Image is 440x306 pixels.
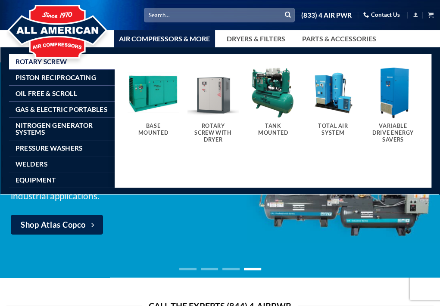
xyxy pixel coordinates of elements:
span: Gas & Electric Portables [16,106,107,113]
a: Visit product category Base Mounted [128,67,179,145]
a: Visit product category Tank Mounted [247,67,299,145]
a: Air Compressors & More [114,30,215,47]
span: Shop Atlas Copco [21,219,86,231]
input: Search… [144,8,295,22]
h5: Variable Drive Energy Savers [371,123,415,144]
a: Shop Atlas Copco [11,215,103,235]
button: Submit [281,9,294,22]
li: Page dot 1 [179,268,197,270]
img: Rotary Screw With Dryer [187,67,239,118]
span: Piston Reciprocating [16,74,96,81]
img: Variable Drive Energy Savers [367,67,419,118]
li: Page dot 2 [201,268,218,270]
span: Pressure Washers [16,145,83,151]
h5: Rotary Screw With Dryer [192,123,235,144]
span: Welders [16,161,47,167]
li: Page dot 4 [244,268,261,270]
a: Visit product category Variable Drive Energy Savers [367,67,419,152]
h5: Total Air System [312,123,355,137]
span: Oil Free & Scroll [16,90,77,97]
img: Atlas Copco Compressors [247,97,440,243]
img: Base Mounted [128,67,179,118]
a: Visit product category Total Air System [307,67,359,145]
a: Visit product category Rotary Screw With Dryer [187,67,239,152]
span: Nitrogen Generator Systems [16,122,115,136]
h5: Base Mounted [132,123,175,137]
h5: Tank Mounted [252,123,295,137]
a: View cart [428,9,434,20]
a: Login [413,9,418,20]
a: Contact Us [363,8,400,22]
span: Equipment [16,176,56,183]
img: Total Air System [307,67,359,118]
li: Page dot 3 [222,268,240,270]
img: Tank Mounted [247,67,299,118]
a: Dryers & Filters [222,30,290,47]
a: (833) 4 AIR PWR [301,8,352,23]
a: Parts & Accessories [297,30,381,47]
